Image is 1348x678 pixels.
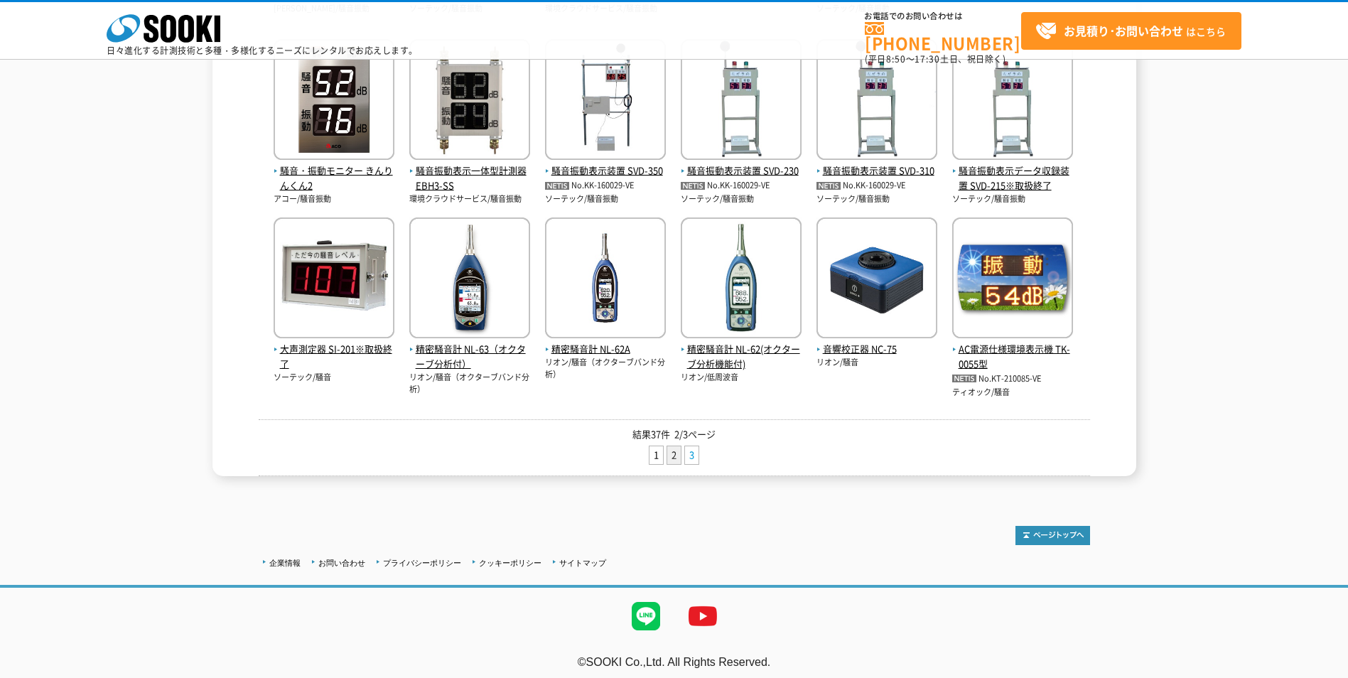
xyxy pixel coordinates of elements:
a: 企業情報 [269,559,301,567]
span: 騒音振動表示装置 SVD-350 [545,163,666,178]
img: EBH3-SS [409,39,530,163]
span: 8:50 [886,53,906,65]
span: (平日 ～ 土日、祝日除く) [865,53,1005,65]
img: NL-62A [545,217,666,342]
img: SVD-215※取扱終了 [952,39,1073,163]
a: 騒音振動表示装置 SVD-230 [681,149,802,179]
span: 騒音・振動モニター きんりんくん2 [274,163,394,193]
a: 精密騒音計 NL-62(オクターブ分析機能付) [681,328,802,372]
span: 精密騒音計 NL-63（オクターブ分析付） [409,342,530,372]
a: 騒音・振動モニター きんりんくん2 [274,149,394,193]
p: ソーテック/騒音振動 [952,193,1073,205]
a: サイトマップ [559,559,606,567]
p: リオン/騒音（オクターブバンド分析） [545,357,666,380]
img: SVD-350 [545,39,666,163]
span: 騒音振動表示一体型計測器 EBH3-SS [409,163,530,193]
strong: お見積り･お問い合わせ [1064,22,1183,39]
p: ティオック/騒音 [952,387,1073,399]
a: 1 [649,446,663,464]
img: NC-75 [816,217,937,342]
a: AC電源仕様環境表示機 TK-0055型 [952,328,1073,372]
span: 精密騒音計 NL-62A [545,342,666,357]
a: 3 [685,446,699,464]
p: ソーテック/騒音振動 [816,193,937,205]
p: リオン/騒音（オクターブバンド分析） [409,372,530,395]
img: NL-62(オクターブ分析機能付) [681,217,802,342]
p: No.KK-160029-VE [545,178,666,193]
a: 騒音振動表示一体型計測器 EBH3-SS [409,149,530,193]
p: 結果37件 2/3ページ [259,427,1090,442]
a: 騒音振動表示装置 SVD-350 [545,149,666,179]
span: はこちら [1035,21,1226,42]
img: LINE [618,588,674,645]
a: 精密騒音計 NL-62A [545,328,666,357]
span: AC電源仕様環境表示機 TK-0055型 [952,342,1073,372]
a: 音響校正器 NC-75 [816,328,937,357]
span: 精密騒音計 NL-62(オクターブ分析機能付) [681,342,802,372]
img: SVD-310 [816,39,937,163]
p: ソーテック/騒音振動 [681,193,802,205]
img: TK-0055型 [952,217,1073,342]
p: No.KK-160029-VE [816,178,937,193]
img: SVD-230 [681,39,802,163]
a: 騒音振動表示データ収録装置 SVD-215※取扱終了 [952,149,1073,193]
p: リオン/低周波音 [681,372,802,384]
a: [PHONE_NUMBER] [865,22,1021,51]
a: クッキーポリシー [479,559,541,567]
p: リオン/騒音 [816,357,937,369]
a: 大声測定器 SI-201※取扱終了 [274,328,394,372]
p: 日々進化する計測技術と多種・多様化するニーズにレンタルでお応えします。 [107,46,418,55]
span: 騒音振動表示装置 SVD-310 [816,163,937,178]
span: 騒音振動表示装置 SVD-230 [681,163,802,178]
a: お問い合わせ [318,559,365,567]
img: SI-201※取扱終了 [274,217,394,342]
span: 騒音振動表示データ収録装置 SVD-215※取扱終了 [952,163,1073,193]
span: 17:30 [915,53,940,65]
span: 大声測定器 SI-201※取扱終了 [274,342,394,372]
p: No.KK-160029-VE [681,178,802,193]
a: 騒音振動表示装置 SVD-310 [816,149,937,179]
img: きんりんくん2 [274,39,394,163]
span: 音響校正器 NC-75 [816,342,937,357]
img: YouTube [674,588,731,645]
img: トップページへ [1015,526,1090,545]
p: アコー/騒音振動 [274,193,394,205]
img: NL-63（オクターブ分析付） [409,217,530,342]
span: お電話でのお問い合わせは [865,12,1021,21]
p: No.KT-210085-VE [952,372,1073,387]
a: 精密騒音計 NL-63（オクターブ分析付） [409,328,530,372]
p: 環境クラウドサービス/騒音振動 [409,193,530,205]
a: お見積り･お問い合わせはこちら [1021,12,1241,50]
a: プライバシーポリシー [383,559,461,567]
p: ソーテック/騒音振動 [545,193,666,205]
li: 2 [667,446,681,465]
p: ソーテック/騒音 [274,372,394,384]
